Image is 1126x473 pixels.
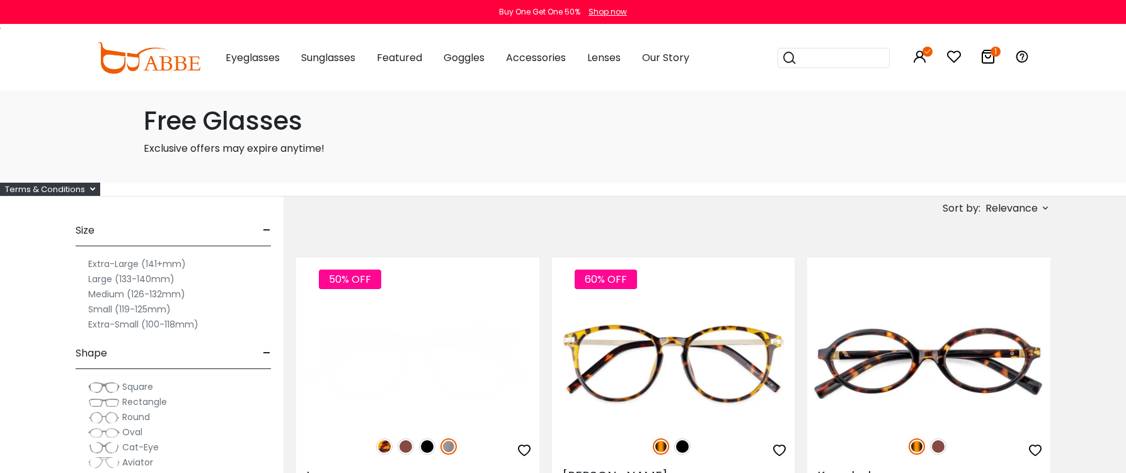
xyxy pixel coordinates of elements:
[440,438,457,455] img: Gun
[909,438,925,455] img: Tortoise
[301,50,355,65] span: Sunglasses
[674,438,691,455] img: Black
[88,302,171,317] label: Small (119-125mm)
[943,201,980,215] span: Sort by:
[296,303,539,425] img: Gun Laya - Plastic ,Universal Bridge Fit
[419,438,435,455] img: Black
[88,256,186,271] label: Extra-Large (141+mm)
[263,215,271,246] span: -
[930,438,946,455] img: Brown
[88,396,120,409] img: Rectangle.png
[122,380,153,393] span: Square
[122,441,159,453] span: Cat-Eye
[985,197,1038,220] span: Relevance
[88,442,120,454] img: Cat-Eye.png
[377,50,422,65] span: Featured
[226,50,280,65] span: Eyeglasses
[88,426,120,439] img: Oval.png
[587,50,621,65] span: Lenses
[376,438,393,455] img: Leopard
[122,411,150,423] span: Round
[263,338,271,368] span: -
[319,270,381,289] span: 50% OFF
[76,338,107,368] span: Shape
[88,271,175,287] label: Large (133-140mm)
[575,270,637,289] span: 60% OFF
[88,381,120,394] img: Square.png
[88,411,120,424] img: Round.png
[144,141,983,156] p: Exclusive offers may expire anytime!
[807,303,1050,425] img: Tortoise Knowledge - Acetate ,Universal Bridge Fit
[506,50,566,65] span: Accessories
[122,426,142,438] span: Oval
[642,50,689,65] span: Our Story
[76,215,95,246] span: Size
[582,6,627,17] a: Shop now
[980,52,996,66] a: 1
[88,287,185,302] label: Medium (126-132mm)
[88,457,120,469] img: Aviator.png
[444,50,485,65] span: Goggles
[122,456,153,469] span: Aviator
[97,42,200,74] img: abbeglasses.com
[991,47,1001,57] i: 1
[398,438,414,455] img: Brown
[499,6,580,18] div: Buy One Get One 50%
[144,106,983,136] h1: Free Glasses
[589,6,627,18] div: Shop now
[122,396,167,408] span: Rectangle
[653,438,669,455] img: Tortoise
[88,317,198,332] label: Extra-Small (100-118mm)
[552,303,795,425] img: Tortoise Callie - Combination ,Universal Bridge Fit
